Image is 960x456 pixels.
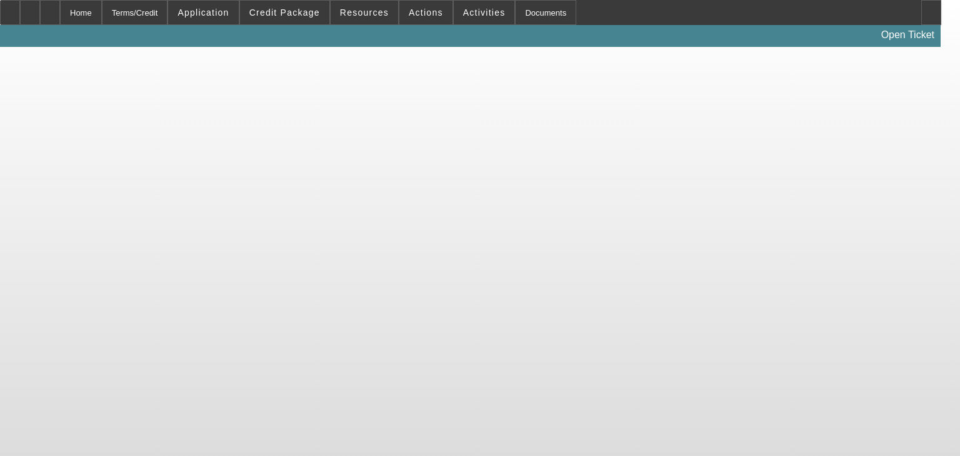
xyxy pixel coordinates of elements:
span: Credit Package [249,8,320,18]
button: Application [168,1,238,24]
button: Activities [454,1,515,24]
button: Resources [331,1,398,24]
span: Resources [340,8,389,18]
span: Application [177,8,229,18]
a: Open Ticket [876,24,939,46]
span: Actions [409,8,443,18]
button: Actions [399,1,452,24]
button: Credit Package [240,1,329,24]
span: Activities [463,8,506,18]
